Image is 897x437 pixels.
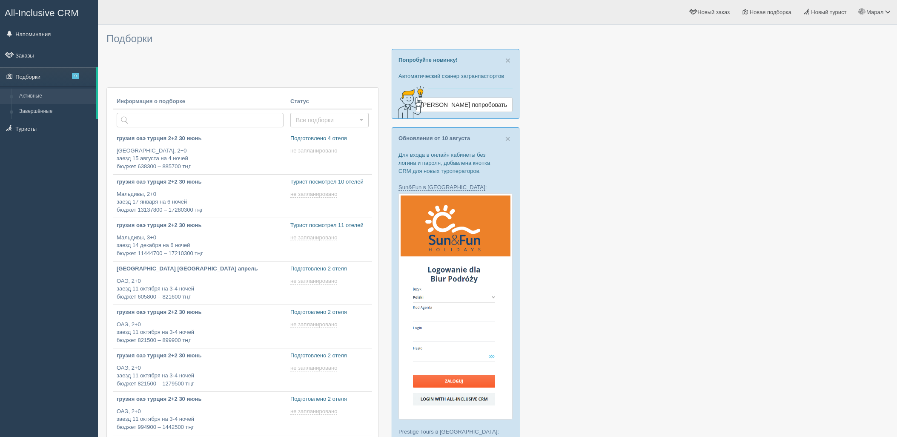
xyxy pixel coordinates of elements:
p: ОАЭ, 2+0 заезд 11 октября на 3-4 ночей бюджет 821500 – 1279500 тңг [117,364,284,388]
a: не запланировано [290,147,339,154]
p: Турист посмотрел 11 отелей [290,221,369,230]
a: не запланировано [290,365,339,371]
p: [GEOGRAPHIC_DATA], 2+0 заезд 15 августа на 4 ночей бюджет 638300 – 885700 тңг [117,147,284,171]
p: грузия оаэ турция 2+2 30 июнь [117,135,284,143]
p: Подготовлено 2 отеля [290,395,369,403]
img: sun-fun-%D0%BB%D0%BE%D0%B3%D1%96%D0%BD-%D1%87%D0%B5%D1%80%D0%B5%D0%B7-%D1%81%D1%80%D0%BC-%D0%B4%D... [398,193,513,420]
a: не запланировано [290,191,339,198]
a: грузия оаэ турция 2+2 30 июнь ОАЭ, 2+0заезд 11 октября на 3-4 ночейбюджет 821500 – 899900 тңг [113,305,287,348]
span: не запланировано [290,147,337,154]
a: Обновления от 10 августа [398,135,470,141]
span: не запланировано [290,365,337,371]
p: Подготовлено 2 отеля [290,352,369,360]
a: грузия оаэ турция 2+2 30 июнь [GEOGRAPHIC_DATA], 2+0заезд 15 августа на 4 ночейбюджет 638300 – 88... [113,131,287,174]
span: Марал [866,9,883,15]
a: не запланировано [290,408,339,415]
span: All-Inclusive CRM [5,8,79,18]
a: грузия оаэ турция 2+2 30 июнь ОАЭ, 2+0заезд 11 октября на 3-4 ночейбюджет 994900 – 1442500 тңг [113,392,287,435]
a: Завершённые [15,104,96,119]
span: Все подборки [296,116,358,124]
p: ОАЭ, 2+0 заезд 11 октября на 3-4 ночей бюджет 605800 – 821600 тңг [117,277,284,301]
a: All-Inclusive CRM [0,0,97,24]
a: грузия оаэ турция 2+2 30 июнь ОАЭ, 2+0заезд 11 октября на 3-4 ночейбюджет 821500 – 1279500 тңг [113,348,287,391]
span: не запланировано [290,408,337,415]
th: Статус [287,94,372,109]
input: Поиск по стране или туристу [117,113,284,127]
a: Prestige Tours в [GEOGRAPHIC_DATA] [398,428,497,435]
span: не запланировано [290,234,337,241]
p: Подготовлено 2 отеля [290,265,369,273]
p: грузия оаэ турция 2+2 30 июнь [117,308,284,316]
span: Новая подборка [750,9,791,15]
button: Close [505,134,510,143]
a: [PERSON_NAME] попробовать [416,98,513,112]
span: × [505,134,510,144]
span: × [505,55,510,65]
p: Мальдивы, 2+0 заезд 17 января на 6 ночей бюджет 13137800 – 17280300 тңг [117,190,284,214]
button: Все подборки [290,113,369,127]
p: [GEOGRAPHIC_DATA] [GEOGRAPHIC_DATA] апрель [117,265,284,273]
span: не запланировано [290,321,337,328]
a: не запланировано [290,278,339,285]
a: Активные [15,89,96,104]
p: Автоматический сканер загранпаспортов [398,72,513,80]
p: Подготовлено 2 отеля [290,308,369,316]
p: : [398,183,513,191]
a: грузия оаэ турция 2+2 30 июнь Мальдивы, 2+0заезд 17 января на 6 ночейбюджет 13137800 – 17280300 тңг [113,175,287,218]
img: creative-idea-2907357.png [392,85,426,119]
p: ОАЭ, 2+0 заезд 11 октября на 3-4 ночей бюджет 821500 – 899900 тңг [117,321,284,345]
button: Close [505,56,510,65]
p: : [398,428,513,436]
p: Мальдивы, 3+0 заезд 14 декабря на 6 ночей бюджет 11444700 – 17210300 тңг [117,234,284,258]
p: грузия оаэ турция 2+2 30 июнь [117,221,284,230]
p: грузия оаэ турция 2+2 30 июнь [117,395,284,403]
a: не запланировано [290,234,339,241]
span: Новый заказ [697,9,730,15]
th: Информация о подборке [113,94,287,109]
span: не запланировано [290,278,337,285]
p: Турист посмотрел 10 отелей [290,178,369,186]
span: Новый турист [811,9,846,15]
a: [GEOGRAPHIC_DATA] [GEOGRAPHIC_DATA] апрель ОАЭ, 2+0заезд 11 октября на 3-4 ночейбюджет 605800 – 8... [113,262,287,305]
a: грузия оаэ турция 2+2 30 июнь Мальдивы, 3+0заезд 14 декабря на 6 ночейбюджет 11444700 – 17210300 тңг [113,218,287,261]
p: грузия оаэ турция 2+2 30 июнь [117,352,284,360]
p: Для входа в онлайн кабинеты без логина и пароля, добавлена кнопка CRM для новых туроператоров. [398,151,513,175]
p: Попробуйте новинку! [398,56,513,64]
span: Подборки [106,33,152,44]
span: 9 [72,73,79,79]
p: Подготовлено 4 отеля [290,135,369,143]
p: ОАЭ, 2+0 заезд 11 октября на 3-4 ночей бюджет 994900 – 1442500 тңг [117,408,284,431]
p: грузия оаэ турция 2+2 30 июнь [117,178,284,186]
span: не запланировано [290,191,337,198]
a: не запланировано [290,321,339,328]
a: Sun&Fun в [GEOGRAPHIC_DATA] [398,184,485,191]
